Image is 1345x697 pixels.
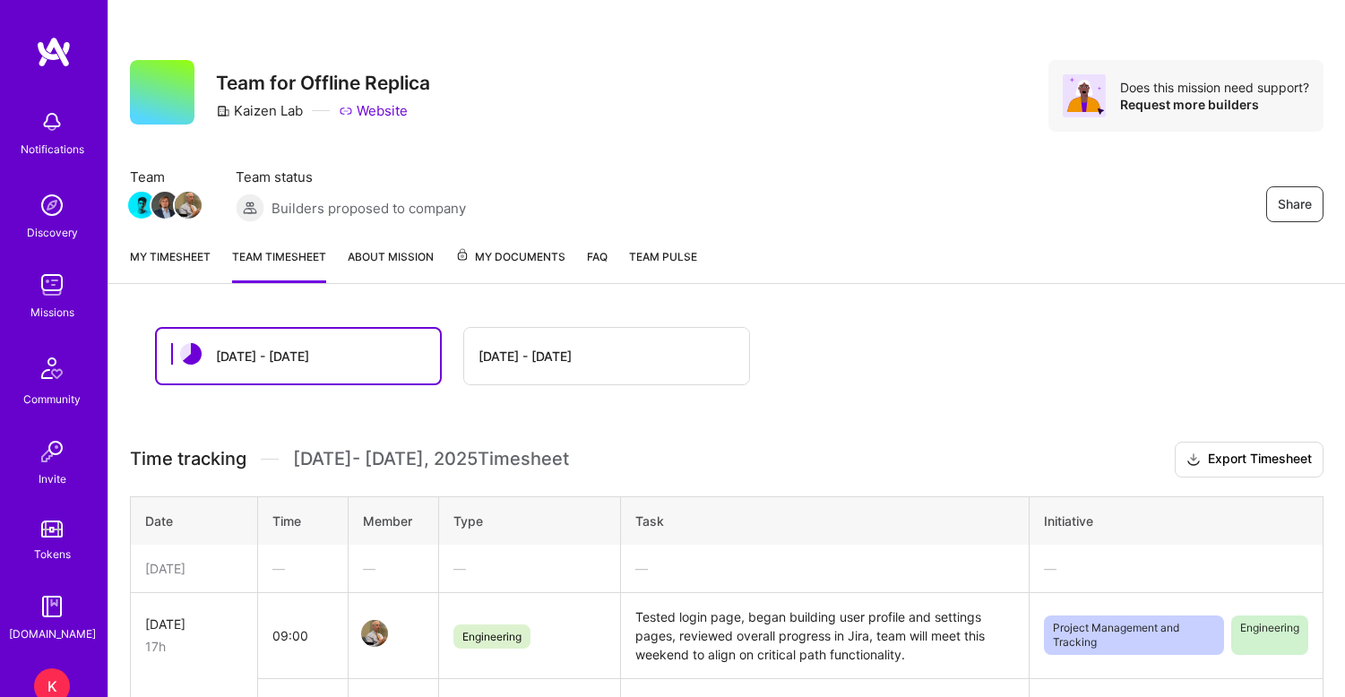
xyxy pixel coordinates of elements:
span: Engineering [1231,615,1308,655]
div: [DOMAIN_NAME] [9,624,96,643]
span: Time tracking [130,448,246,470]
img: bell [34,104,70,140]
a: About Mission [348,247,434,283]
img: Team Member Avatar [128,192,155,219]
img: Community [30,347,73,390]
span: Team [130,168,200,186]
div: — [453,559,606,578]
img: tokens [41,521,63,538]
i: icon Download [1186,451,1201,469]
div: — [635,559,1014,578]
a: Team Member Avatar [363,618,386,649]
img: discovery [34,187,70,223]
div: — [363,559,424,578]
td: 09:00 [257,592,348,678]
a: Team Member Avatar [177,190,200,220]
div: Community [23,390,81,409]
a: Team Member Avatar [153,190,177,220]
span: Project Management and Tracking [1044,615,1224,655]
img: Team Member Avatar [175,192,202,219]
div: 17h [145,637,243,656]
div: Notifications [21,140,84,159]
th: Time [257,496,348,545]
span: Share [1278,195,1312,213]
div: [DATE] [145,559,243,578]
th: Member [349,496,439,545]
div: Invite [39,469,66,488]
a: My timesheet [130,247,211,283]
h3: Team for Offline Replica [216,72,430,94]
span: Team status [236,168,466,186]
div: Kaizen Lab [216,101,303,120]
img: logo [36,36,72,68]
a: FAQ [587,247,608,283]
span: My Documents [455,247,565,267]
div: Tokens [34,545,71,564]
img: Avatar [1063,74,1106,117]
button: Export Timesheet [1175,442,1323,478]
div: Missions [30,303,74,322]
a: Website [339,101,408,120]
span: Team Pulse [629,250,697,263]
img: Team Member Avatar [361,620,388,647]
img: guide book [34,589,70,624]
img: Team Member Avatar [151,192,178,219]
img: status icon [180,343,202,365]
th: Task [620,496,1029,545]
a: My Documents [455,247,565,283]
span: [DATE] - [DATE] , 2025 Timesheet [293,448,569,470]
th: Initiative [1029,496,1323,545]
div: [DATE] [145,615,243,633]
a: Team Pulse [629,247,697,283]
img: teamwork [34,267,70,303]
div: — [1044,559,1308,578]
td: Tested login page, began building user profile and settings pages, reviewed overall progress in J... [620,592,1029,678]
div: [DATE] - [DATE] [216,347,309,366]
img: Builders proposed to company [236,194,264,222]
div: Request more builders [1120,96,1309,113]
a: Team timesheet [232,247,326,283]
div: Discovery [27,223,78,242]
th: Date [131,496,258,545]
img: Invite [34,434,70,469]
span: Engineering [453,624,530,649]
th: Type [439,496,621,545]
div: [DATE] - [DATE] [479,347,572,366]
div: Does this mission need support? [1120,79,1309,96]
div: — [272,559,333,578]
a: Team Member Avatar [130,190,153,220]
span: Builders proposed to company [272,199,466,218]
i: icon CompanyGray [216,104,230,118]
button: Share [1266,186,1323,222]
